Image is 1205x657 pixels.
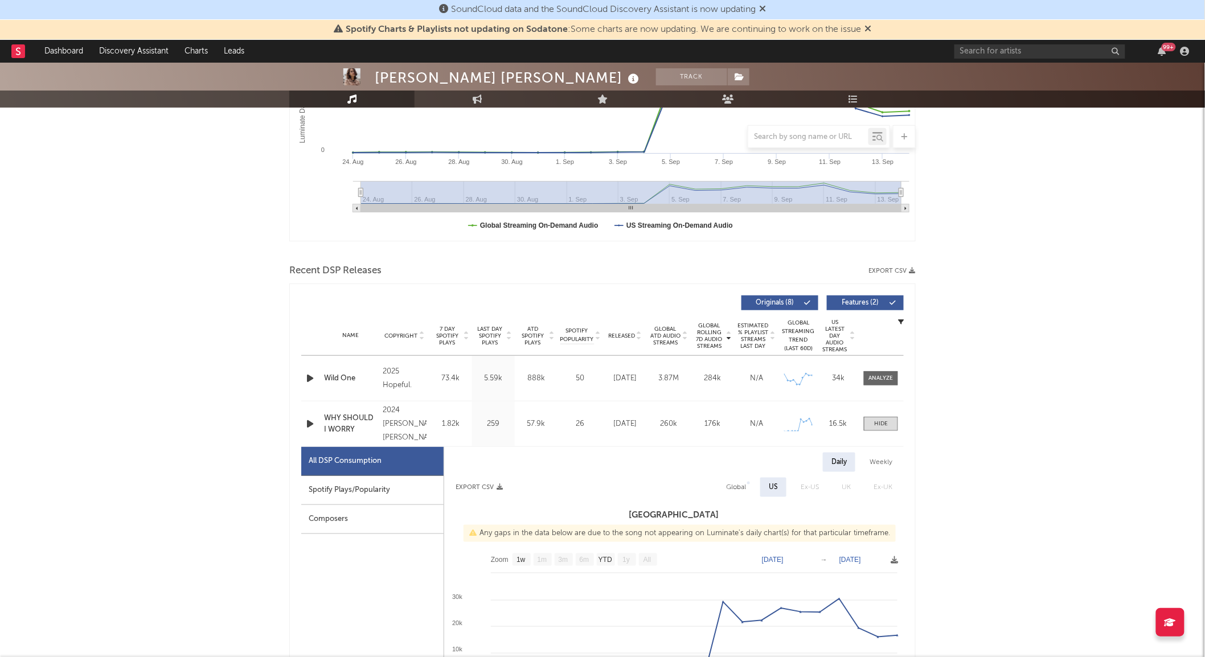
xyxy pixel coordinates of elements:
[1158,47,1166,56] button: 99+
[650,326,681,346] span: Global ATD Audio Streams
[741,295,818,310] button: Originals(8)
[715,158,733,165] text: 7. Sep
[726,481,746,494] div: Global
[821,556,827,564] text: →
[475,418,512,430] div: 259
[864,25,871,34] span: Dismiss
[452,593,462,600] text: 30k
[769,481,778,494] div: US
[452,646,462,653] text: 10k
[384,332,417,339] span: Copyright
[383,404,427,445] div: 2024 [PERSON_NAME] [PERSON_NAME]
[559,556,568,564] text: 3m
[475,326,505,346] span: Last Day Spotify Plays
[556,158,574,165] text: 1. Sep
[599,556,612,564] text: YTD
[823,453,855,472] div: Daily
[737,418,776,430] div: N/A
[560,327,594,344] span: Spotify Popularity
[560,373,600,384] div: 50
[475,373,512,384] div: 5.59k
[868,268,916,274] button: Export CSV
[650,418,688,430] div: 260k
[346,25,568,34] span: Spotify Charts & Playlists not updating on Sodatone
[606,418,644,430] div: [DATE]
[821,319,849,353] span: US Latest Day Audio Streams
[309,454,382,468] div: All DSP Consumption
[609,158,627,165] text: 3. Sep
[694,373,732,384] div: 284k
[518,326,548,346] span: ATD Spotify Plays
[444,508,904,522] h3: [GEOGRAPHIC_DATA]
[662,158,680,165] text: 5. Sep
[91,40,177,63] a: Discovery Assistant
[36,40,91,63] a: Dashboard
[432,373,469,384] div: 73.4k
[321,146,325,153] text: 0
[694,418,732,430] div: 176k
[737,373,776,384] div: N/A
[762,556,784,564] text: [DATE]
[560,418,600,430] div: 26
[759,5,766,14] span: Dismiss
[383,365,427,392] div: 2025 Hopeful.
[448,158,469,165] text: 28. Aug
[301,476,444,505] div: Spotify Plays/Popularity
[346,25,861,34] span: : Some charts are now updating. We are continuing to work on the issue
[749,299,801,306] span: Originals ( 8 )
[432,418,469,430] div: 1.82k
[301,505,444,534] div: Composers
[606,373,644,384] div: [DATE]
[324,413,377,435] a: WHY SHOULD I WORRY
[518,418,555,430] div: 57.9k
[216,40,252,63] a: Leads
[324,331,377,340] div: Name
[861,453,901,472] div: Weekly
[872,158,894,165] text: 13. Sep
[954,44,1125,59] input: Search for artists
[451,5,756,14] span: SoundCloud data and the SoundCloud Discovery Assistant is now updating
[819,158,841,165] text: 11. Sep
[395,158,416,165] text: 26. Aug
[748,133,868,142] input: Search by song name or URL
[737,322,769,350] span: Estimated % Playlist Streams Last Day
[342,158,363,165] text: 24. Aug
[622,556,630,564] text: 1y
[538,556,547,564] text: 1m
[821,373,855,384] div: 34k
[1162,43,1176,51] div: 99 +
[626,221,733,229] text: US Streaming On-Demand Audio
[491,556,509,564] text: Zoom
[839,556,861,564] text: [DATE]
[580,556,589,564] text: 6m
[608,332,635,339] span: Released
[834,299,887,306] span: Features ( 2 )
[177,40,216,63] a: Charts
[452,619,462,626] text: 20k
[464,525,896,542] div: Any gaps in the data below are due to the song not appearing on Luminate's daily chart(s) for tha...
[694,322,725,350] span: Global Rolling 7D Audio Streams
[480,221,599,229] text: Global Streaming On-Demand Audio
[650,373,688,384] div: 3.87M
[821,418,855,430] div: 16.5k
[289,264,382,278] span: Recent DSP Releases
[656,68,727,85] button: Track
[375,68,642,87] div: [PERSON_NAME] [PERSON_NAME]
[768,158,786,165] text: 9. Sep
[517,556,526,564] text: 1w
[301,447,444,476] div: All DSP Consumption
[324,373,377,384] a: Wild One
[827,295,904,310] button: Features(2)
[518,373,555,384] div: 888k
[644,556,651,564] text: All
[501,158,522,165] text: 30. Aug
[781,319,815,353] div: Global Streaming Trend (Last 60D)
[456,484,503,491] button: Export CSV
[432,326,462,346] span: 7 Day Spotify Plays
